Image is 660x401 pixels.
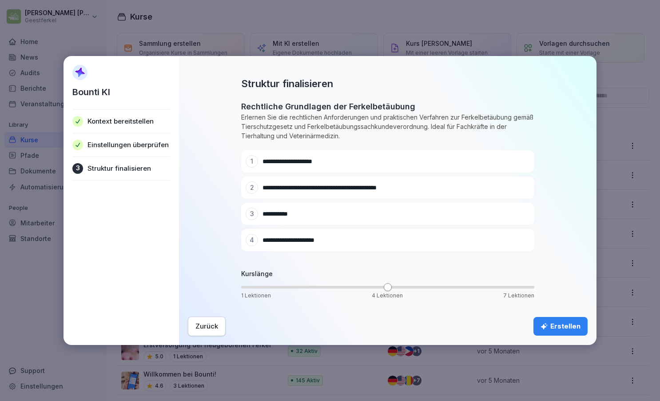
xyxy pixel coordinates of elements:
div: 2 [246,181,258,194]
p: 1 Lektionen [241,292,271,299]
p: Kontext bereitstellen [87,117,154,126]
div: 3 [72,163,83,174]
p: Bounti KI [72,85,110,99]
p: 7 Lektionen [503,292,534,299]
div: 4 [246,234,258,246]
p: 4 Lektionen [372,292,403,299]
p: Struktur finalisieren [87,164,151,173]
button: Erstellen [533,317,588,336]
span: Volume [384,283,392,291]
h2: Struktur finalisieren [241,77,333,90]
h4: Kurslänge [241,269,534,278]
div: 1 [246,155,258,168]
p: Erlernen Sie die rechtlichen Anforderungen und praktischen Verfahren zur Ferkelbetäubung gemäß Ti... [241,112,534,140]
h2: Rechtliche Grundlagen der Ferkelbetäubung [241,100,534,112]
img: AI Sparkle [72,65,87,80]
div: Zurück [195,321,218,331]
button: Zurück [188,317,226,336]
div: 3 [246,208,258,220]
p: Einstellungen überprüfen [87,140,169,149]
div: Erstellen [541,321,580,331]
